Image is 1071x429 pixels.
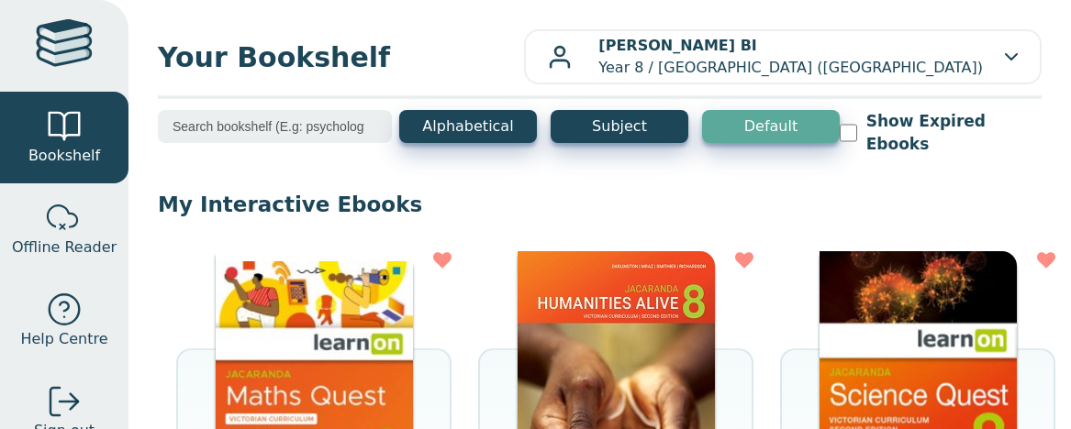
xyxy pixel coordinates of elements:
[28,145,100,167] span: Bookshelf
[598,35,983,79] p: Year 8 / [GEOGRAPHIC_DATA] ([GEOGRAPHIC_DATA])
[158,191,1042,218] p: My Interactive Ebooks
[702,110,840,143] button: Default
[12,236,117,258] span: Offline Reader
[158,37,524,78] span: Your Bookshelf
[551,110,688,143] button: Subject
[866,110,1042,156] label: Show Expired Ebooks
[158,110,392,143] input: Search bookshelf (E.g: psychology)
[598,37,756,54] b: [PERSON_NAME] BI
[399,110,537,143] button: Alphabetical
[20,328,107,350] span: Help Centre
[524,29,1042,84] button: [PERSON_NAME] BIYear 8 / [GEOGRAPHIC_DATA] ([GEOGRAPHIC_DATA])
